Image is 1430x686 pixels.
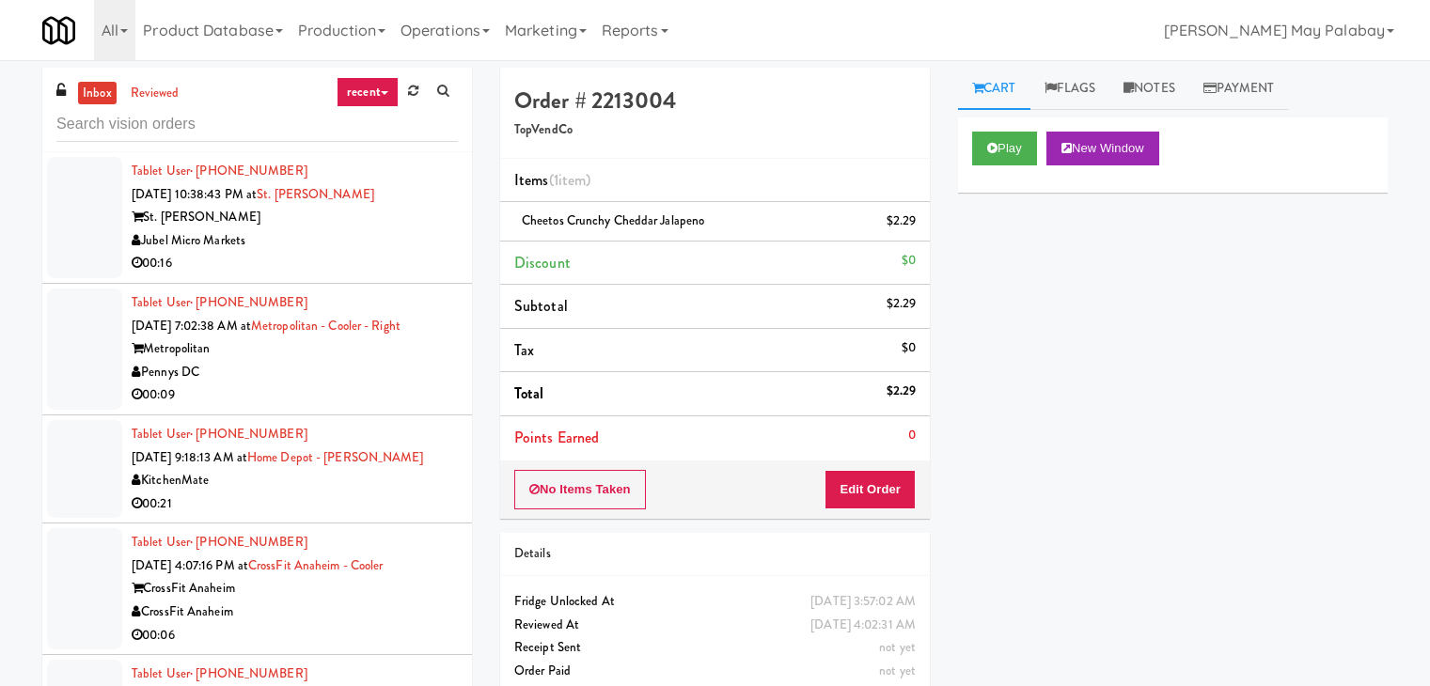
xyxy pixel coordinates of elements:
div: 0 [908,424,916,447]
a: Tablet User· [PHONE_NUMBER] [132,425,307,443]
a: inbox [78,82,117,105]
input: Search vision orders [56,107,458,142]
span: [DATE] 4:07:16 PM at [132,556,248,574]
h5: TopVendCo [514,123,916,137]
li: Tablet User· [PHONE_NUMBER][DATE] 7:02:38 AM atMetropolitan - Cooler - RightMetropolitanPennys DC... [42,284,472,415]
div: Jubel Micro Markets [132,229,458,253]
span: Points Earned [514,427,599,448]
a: Home Depot - [PERSON_NAME] [247,448,424,466]
a: Tablet User· [PHONE_NUMBER] [132,162,307,179]
a: reviewed [126,82,184,105]
span: · [PHONE_NUMBER] [190,664,307,682]
div: 00:16 [132,252,458,275]
h4: Order # 2213004 [514,88,916,113]
span: Discount [514,252,571,273]
div: Order Paid [514,660,916,683]
div: $2.29 [887,380,917,403]
span: Total [514,382,544,404]
span: · [PHONE_NUMBER] [190,293,307,311]
ng-pluralize: item [558,169,586,191]
span: · [PHONE_NUMBER] [190,425,307,443]
img: Micromart [42,14,75,47]
div: [DATE] 4:02:31 AM [810,614,916,637]
span: not yet [879,662,916,679]
a: Tablet User· [PHONE_NUMBER] [132,533,307,551]
li: Tablet User· [PHONE_NUMBER][DATE] 9:18:13 AM atHome Depot - [PERSON_NAME]KitchenMate00:21 [42,415,472,523]
div: St. [PERSON_NAME] [132,206,458,229]
div: CrossFit Anaheim [132,577,458,600]
div: $0 [902,249,916,273]
span: Cheetos Crunchy Cheddar Jalapeno [522,211,704,229]
a: Notes [1109,68,1189,110]
span: · [PHONE_NUMBER] [190,533,307,551]
span: [DATE] 9:18:13 AM at [132,448,247,466]
div: Fridge Unlocked At [514,590,916,614]
a: recent [337,77,399,107]
span: Tax [514,339,534,361]
button: Edit Order [825,470,916,509]
div: Receipt Sent [514,636,916,660]
div: 00:21 [132,492,458,516]
a: Tablet User· [PHONE_NUMBER] [132,664,307,682]
div: Details [514,542,916,566]
div: Pennys DC [132,361,458,384]
div: Reviewed At [514,614,916,637]
div: CrossFit Anaheim [132,600,458,624]
div: $2.29 [887,292,917,316]
a: Cart [958,68,1030,110]
span: [DATE] 7:02:38 AM at [132,317,251,335]
div: [DATE] 3:57:02 AM [810,590,916,614]
span: Items [514,169,590,191]
span: [DATE] 10:38:43 PM at [132,185,257,203]
span: (1 ) [549,169,591,191]
li: Tablet User· [PHONE_NUMBER][DATE] 10:38:43 PM atSt. [PERSON_NAME]St. [PERSON_NAME]Jubel Micro Mar... [42,152,472,284]
div: KitchenMate [132,469,458,492]
span: Subtotal [514,295,568,317]
a: Metropolitan - Cooler - Right [251,317,401,335]
a: Flags [1030,68,1110,110]
button: No Items Taken [514,470,646,509]
div: Metropolitan [132,337,458,361]
div: 00:09 [132,383,458,407]
div: $0 [902,336,916,360]
div: 00:06 [132,624,458,647]
button: Play [972,132,1037,165]
span: not yet [879,638,916,656]
div: $2.29 [887,210,917,233]
button: New Window [1046,132,1159,165]
a: Payment [1189,68,1289,110]
li: Tablet User· [PHONE_NUMBER][DATE] 4:07:16 PM atCrossFit Anaheim - CoolerCrossFit AnaheimCrossFit ... [42,523,472,655]
span: · [PHONE_NUMBER] [190,162,307,179]
a: CrossFit Anaheim - Cooler [248,556,384,574]
a: St. [PERSON_NAME] [257,185,374,203]
a: Tablet User· [PHONE_NUMBER] [132,293,307,311]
